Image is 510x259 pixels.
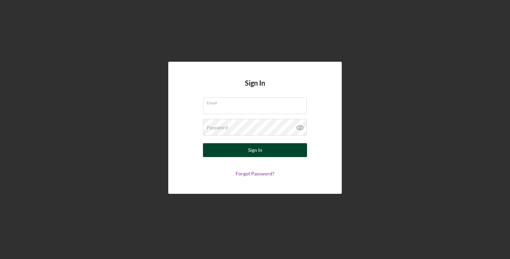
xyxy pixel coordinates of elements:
label: Email [207,98,307,105]
label: Password [207,125,228,130]
div: Sign In [248,143,262,157]
button: Sign In [203,143,307,157]
a: Forgot Password? [236,171,274,176]
h4: Sign In [245,79,265,97]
